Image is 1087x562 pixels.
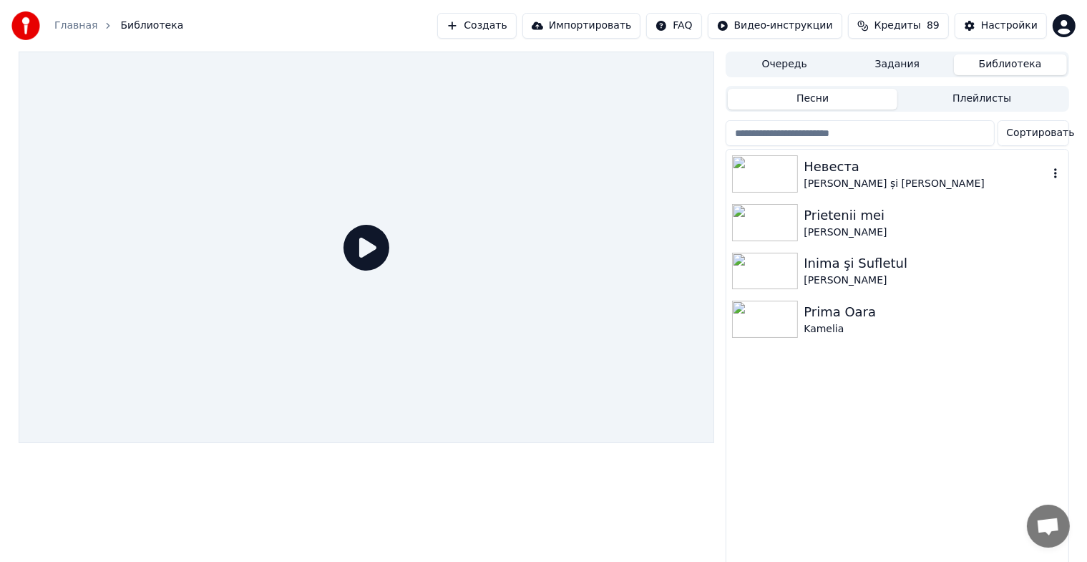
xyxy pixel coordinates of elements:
div: Kamelia [804,322,1062,336]
button: Создать [437,13,516,39]
div: Inima şi Sufletul [804,253,1062,273]
span: Библиотека [120,19,183,33]
button: Задания [841,54,954,75]
div: Невеста [804,157,1048,177]
span: 89 [927,19,940,33]
div: Prietenii mei [804,205,1062,226]
button: Плейлисты [897,89,1067,110]
div: Настройки [981,19,1038,33]
a: Открытый чат [1027,505,1070,548]
button: Импортировать [522,13,641,39]
nav: breadcrumb [54,19,183,33]
button: FAQ [646,13,701,39]
button: Очередь [728,54,841,75]
img: youka [11,11,40,40]
div: [PERSON_NAME] și [PERSON_NAME] [804,177,1048,191]
button: Видео-инструкции [708,13,842,39]
a: Главная [54,19,97,33]
button: Настройки [955,13,1047,39]
span: Сортировать [1007,126,1075,140]
div: [PERSON_NAME] [804,226,1062,240]
div: [PERSON_NAME] [804,273,1062,288]
span: Кредиты [874,19,921,33]
button: Кредиты89 [848,13,949,39]
button: Библиотека [954,54,1067,75]
div: Prima Oara [804,302,1062,322]
button: Песни [728,89,897,110]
